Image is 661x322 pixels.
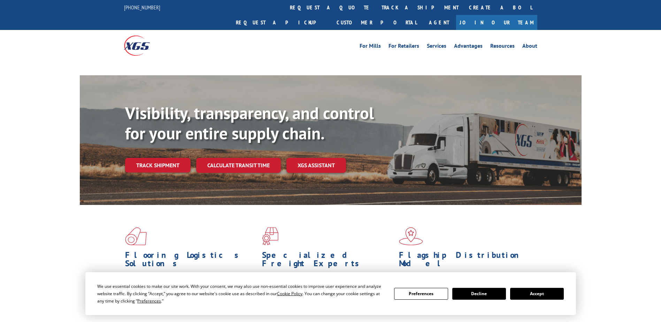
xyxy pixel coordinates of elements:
[360,43,381,51] a: For Mills
[125,251,257,271] h1: Flooring Logistics Solutions
[427,43,446,51] a: Services
[452,288,506,300] button: Decline
[125,227,147,245] img: xgs-icon-total-supply-chain-intelligence-red
[125,102,374,144] b: Visibility, transparency, and control for your entire supply chain.
[454,43,483,51] a: Advantages
[262,271,394,302] p: From 123 overlength loads to delicate cargo, our experienced staff knows the best way to move you...
[399,227,423,245] img: xgs-icon-flagship-distribution-model-red
[331,15,422,30] a: Customer Portal
[456,15,537,30] a: Join Our Team
[522,43,537,51] a: About
[490,43,515,51] a: Resources
[399,251,531,271] h1: Flagship Distribution Model
[85,272,576,315] div: Cookie Consent Prompt
[394,288,448,300] button: Preferences
[389,43,419,51] a: For Retailers
[510,288,564,300] button: Accept
[125,158,191,172] a: Track shipment
[196,158,281,173] a: Calculate transit time
[137,298,161,304] span: Preferences
[422,15,456,30] a: Agent
[262,251,394,271] h1: Specialized Freight Experts
[286,158,346,173] a: XGS ASSISTANT
[399,271,527,287] span: Our agile distribution network gives you nationwide inventory management on demand.
[124,4,160,11] a: [PHONE_NUMBER]
[231,15,331,30] a: Request a pickup
[97,283,386,305] div: We use essential cookies to make our site work. With your consent, we may also use non-essential ...
[277,291,302,297] span: Cookie Policy
[125,271,256,296] span: As an industry carrier of choice, XGS has brought innovation and dedication to flooring logistics...
[262,227,278,245] img: xgs-icon-focused-on-flooring-red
